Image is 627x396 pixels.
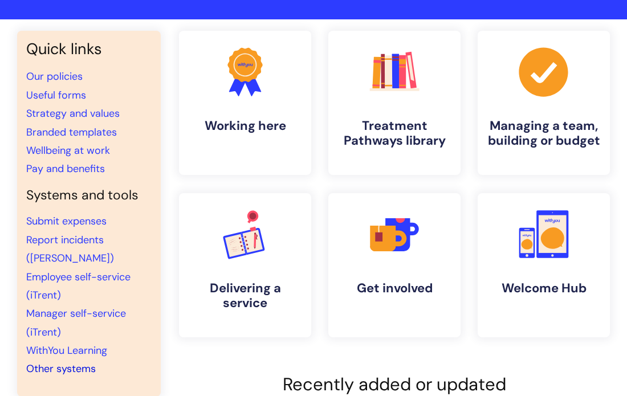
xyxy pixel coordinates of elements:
[26,344,107,357] a: WithYou Learning
[26,162,105,175] a: Pay and benefits
[26,70,83,83] a: Our policies
[179,193,311,337] a: Delivering a service
[179,31,311,175] a: Working here
[26,362,96,375] a: Other systems
[26,88,86,102] a: Useful forms
[179,374,610,395] h2: Recently added or updated
[328,193,461,337] a: Get involved
[26,307,126,338] a: Manager self-service (iTrent)
[487,119,601,149] h4: Managing a team, building or budget
[26,270,131,302] a: Employee self-service (iTrent)
[188,119,302,133] h4: Working here
[487,281,601,296] h4: Welcome Hub
[478,193,610,337] a: Welcome Hub
[328,31,461,175] a: Treatment Pathways library
[337,119,451,149] h4: Treatment Pathways library
[26,144,110,157] a: Wellbeing at work
[478,31,610,175] a: Managing a team, building or budget
[26,125,117,139] a: Branded templates
[337,281,451,296] h4: Get involved
[26,107,120,120] a: Strategy and values
[26,187,152,203] h4: Systems and tools
[188,281,302,311] h4: Delivering a service
[26,40,152,58] h3: Quick links
[26,214,107,228] a: Submit expenses
[26,233,114,265] a: Report incidents ([PERSON_NAME])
